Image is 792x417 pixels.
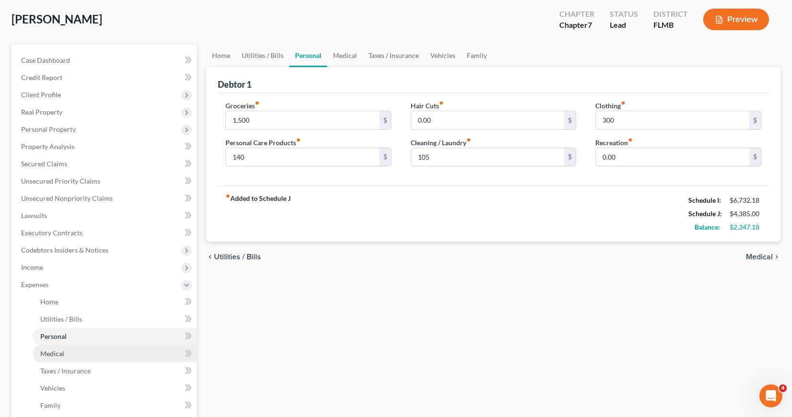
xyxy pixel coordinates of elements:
strong: Schedule J: [688,209,722,218]
i: fiber_manual_record [466,138,471,142]
div: Debtor 1 [218,79,251,90]
label: Cleaning / Laundry [411,138,471,148]
input: -- [411,111,565,129]
span: Utilities / Bills [214,253,261,261]
input: -- [226,148,379,166]
i: fiber_manual_record [296,138,301,142]
a: Home [33,293,197,311]
div: FLMB [653,20,688,31]
span: Property Analysis [21,142,74,151]
button: chevron_left Utilities / Bills [206,253,261,261]
a: Personal [33,328,197,345]
strong: Added to Schedule J [225,194,291,234]
div: Chapter [559,20,594,31]
div: $ [379,148,391,166]
input: -- [411,148,565,166]
a: Family [33,397,197,414]
span: Lawsuits [21,211,47,220]
span: Family [40,401,60,409]
div: $ [379,111,391,129]
a: Lawsuits [13,207,197,224]
i: fiber_manual_record [439,101,444,105]
i: fiber_manual_record [225,194,230,198]
a: Vehicles [425,44,461,67]
span: 7 [588,20,592,29]
label: Recreation [595,138,633,148]
a: Taxes / Insurance [33,362,197,380]
a: Utilities / Bills [236,44,289,67]
div: Lead [610,20,638,31]
span: 4 [779,384,787,392]
input: -- [596,148,749,166]
a: Property Analysis [13,138,197,155]
div: $2,347.18 [730,222,761,232]
div: $4,385.00 [730,209,761,219]
a: Medical [327,44,363,67]
a: Unsecured Nonpriority Claims [13,190,197,207]
input: -- [596,111,749,129]
div: Status [610,9,638,20]
a: Home [206,44,236,67]
div: $ [749,148,761,166]
strong: Balance: [695,223,720,231]
i: fiber_manual_record [621,101,626,105]
i: chevron_right [773,253,780,261]
span: Income [21,263,43,271]
a: Credit Report [13,69,197,86]
button: Preview [703,9,769,30]
a: Personal [289,44,327,67]
button: Medical chevron_right [746,253,780,261]
span: Unsecured Nonpriority Claims [21,194,113,202]
span: Executory Contracts [21,229,83,237]
i: chevron_left [206,253,214,261]
span: Unsecured Priority Claims [21,177,100,185]
span: Medical [746,253,773,261]
div: District [653,9,688,20]
span: [PERSON_NAME] [12,12,102,26]
div: $ [749,111,761,129]
a: Vehicles [33,380,197,397]
div: $ [564,148,576,166]
span: Real Property [21,108,62,116]
div: $ [564,111,576,129]
span: Client Profile [21,91,61,99]
span: Medical [40,349,64,358]
a: Executory Contracts [13,224,197,242]
label: Personal Care Products [225,138,301,148]
span: Expenses [21,280,48,289]
span: Personal Property [21,125,76,133]
input: -- [226,111,379,129]
label: Clothing [595,101,626,111]
i: fiber_manual_record [255,101,260,105]
span: Home [40,298,59,306]
span: Case Dashboard [21,56,70,64]
a: Case Dashboard [13,52,197,69]
label: Hair Cuts [411,101,444,111]
span: Vehicles [40,384,65,392]
a: Family [461,44,493,67]
a: Taxes / Insurance [363,44,425,67]
span: Utilities / Bills [40,315,82,323]
i: fiber_manual_record [628,138,633,142]
a: Medical [33,345,197,362]
a: Utilities / Bills [33,311,197,328]
span: Secured Claims [21,160,67,168]
label: Groceries [225,101,260,111]
iframe: Intercom live chat [759,384,782,407]
a: Secured Claims [13,155,197,173]
span: Taxes / Insurance [40,367,91,375]
span: Codebtors Insiders & Notices [21,246,108,254]
div: $6,732.18 [730,196,761,205]
span: Personal [40,332,67,340]
span: Credit Report [21,73,62,81]
strong: Schedule I: [688,196,721,204]
a: Unsecured Priority Claims [13,173,197,190]
div: Chapter [559,9,594,20]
